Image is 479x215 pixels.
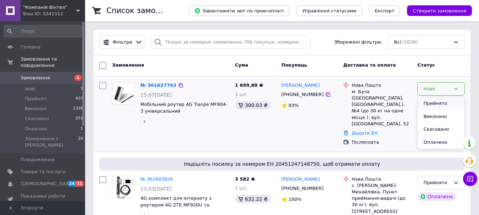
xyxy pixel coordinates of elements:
span: 24 [78,136,83,148]
div: с. [PERSON_NAME]-Михайлівка, Пункт приймання-видачі (до 30 кг): вул. [STREET_ADDRESS] [352,182,412,215]
div: Нова Пошта [352,176,412,182]
span: 15:07[DATE] [140,92,172,98]
a: [PERSON_NAME] [282,82,320,89]
span: 1 шт. [235,186,248,191]
input: Пошук за номером замовлення, ПІБ покупця, номером телефону, Email, номером накладної [151,35,310,49]
span: 1336 [73,106,83,112]
button: Управління статусами [296,5,362,16]
span: 1 [80,86,83,92]
div: [PHONE_NUMBER] [280,184,325,193]
span: Прийняті [25,96,47,102]
span: Товари та послуги [21,169,66,175]
button: Експорт [369,5,400,16]
h1: Список замовлень [106,6,178,15]
a: № 361603826 [140,176,173,182]
div: 300.03 ₴ [235,101,271,109]
span: "Компанія Вінтел" [23,4,76,11]
img: Фото товару [112,83,134,104]
span: Виконані [25,106,47,112]
span: Оплачені [25,126,47,132]
span: 100% [289,197,302,202]
div: Нове [423,85,450,93]
div: Нова Пошта [352,82,412,89]
span: Замовлення та повідомлення [21,56,85,69]
li: Скасовано [418,123,464,136]
span: 93% [289,103,299,108]
span: Замовлення з [PERSON_NAME] [25,136,78,148]
a: 4G комплект для інтернету з роутером 4G ZTE MF920U та антеною 14-16Дб [140,196,211,214]
a: Фото товару [112,82,135,105]
div: [PHONE_NUMBER] [280,90,325,99]
div: 632.22 ₴ [235,195,271,203]
span: 437 [76,96,83,102]
span: 1 шт. [235,92,248,97]
div: Оплачено [417,192,456,201]
div: м. Буча ([GEOGRAPHIC_DATA], [GEOGRAPHIC_DATA].), №4 (до 30 кг на одне місце ): вул. [GEOGRAPHIC_D... [352,89,412,127]
span: 1 699,88 ₴ [235,83,263,88]
span: Покупець [282,62,307,68]
span: 3 582 ₴ [235,176,255,182]
span: Повідомлення [21,157,55,163]
li: Прийнято [418,97,464,110]
img: Фото товару [112,176,134,198]
span: 31 [76,181,84,187]
span: [DEMOGRAPHIC_DATA] [21,181,73,187]
span: Збережені фільтри: [334,39,382,46]
span: Замовлення [112,62,144,68]
button: Створити замовлення [407,5,472,16]
a: Фото товару [112,176,135,199]
a: [PERSON_NAME] [282,176,320,183]
span: Всі [394,39,401,46]
span: Головна [21,44,40,50]
span: Створити замовлення [413,8,466,13]
a: Мобільний роутер 4G Tianjie MF904-3 універсальний 900/1800/2100/2600 МГц з антеною 3дБ [140,102,228,127]
span: 1 [80,126,83,132]
a: № 361627763 [140,83,177,88]
span: Управління статусами [302,8,356,13]
span: Доставка та оплата [343,62,396,68]
span: Нові [25,86,35,92]
span: Надішліть посилку за номером ЕН 20451247148750, щоб отримати оплату [102,160,462,168]
a: Додати ЕН [352,130,378,136]
span: Замовлення [21,75,50,81]
li: Оплачено [418,136,464,149]
a: Створити замовлення [400,8,472,13]
div: Прийнято [423,179,450,187]
li: Виконано [418,110,464,123]
span: 13:03[DATE] [140,186,172,192]
span: Статус [417,62,435,68]
span: Завантажити звіт по пром-оплаті [194,7,284,14]
span: Скасовані [25,115,49,122]
span: 251 [76,115,83,122]
span: Експорт [375,8,395,13]
span: Показники роботи компанії [21,193,66,206]
button: Завантажити звіт по пром-оплаті [189,5,289,16]
span: (2026) [402,39,418,45]
span: Cума [235,62,248,68]
button: Чат з покупцем [463,172,477,186]
input: Пошук [4,25,84,38]
span: Фільтри [113,39,132,46]
div: Ваш ID: 3341512 [23,11,85,17]
span: 1 [74,75,82,81]
div: Післяплата [352,139,412,146]
span: 24 [67,181,76,187]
